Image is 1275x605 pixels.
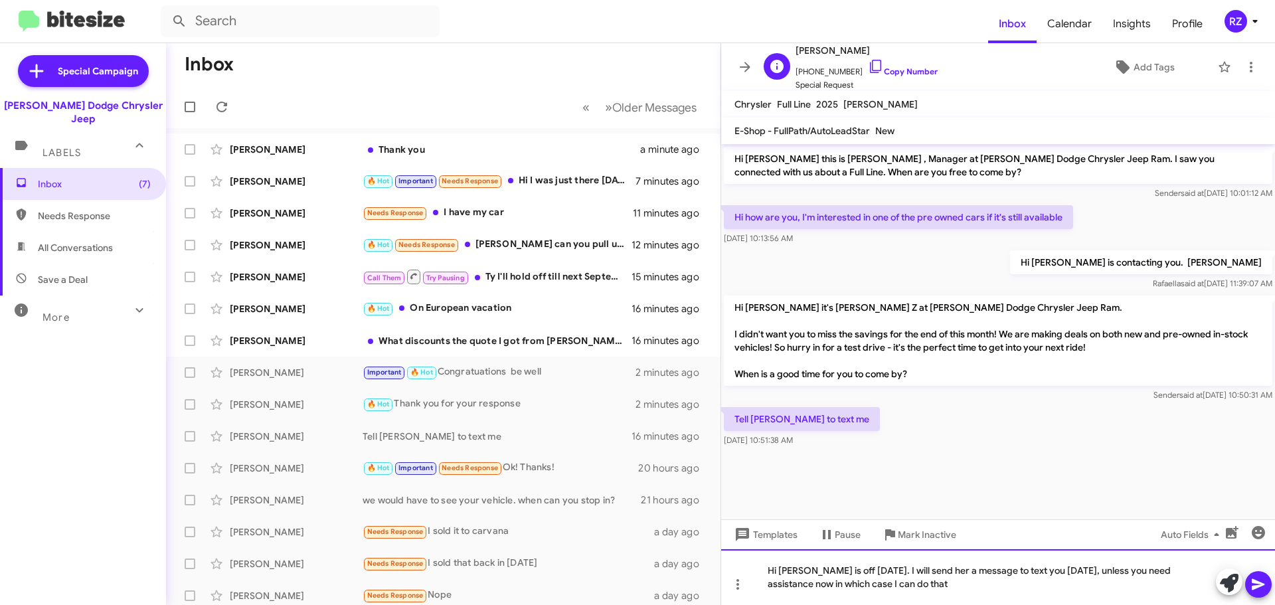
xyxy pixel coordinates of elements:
[835,523,861,547] span: Pause
[42,147,81,159] span: Labels
[230,525,363,539] div: [PERSON_NAME]
[363,396,636,412] div: Thank you for your response
[1150,523,1235,547] button: Auto Fields
[721,523,808,547] button: Templates
[1161,5,1213,43] a: Profile
[42,311,70,323] span: More
[871,523,967,547] button: Mark Inactive
[574,94,598,121] button: Previous
[230,430,363,443] div: [PERSON_NAME]
[367,400,390,408] span: 🔥 Hot
[398,464,433,472] span: Important
[367,209,424,217] span: Needs Response
[654,557,710,570] div: a day ago
[410,368,433,377] span: 🔥 Hot
[1153,390,1272,400] span: Sender [DATE] 10:50:31 AM
[38,209,151,222] span: Needs Response
[808,523,871,547] button: Pause
[796,78,938,92] span: Special Request
[398,240,455,249] span: Needs Response
[724,233,793,243] span: [DATE] 10:13:56 AM
[1225,10,1247,33] div: RZ
[230,493,363,507] div: [PERSON_NAME]
[367,240,390,249] span: 🔥 Hot
[230,589,363,602] div: [PERSON_NAME]
[632,334,710,347] div: 16 minutes ago
[734,125,870,137] span: E-Shop - FullPath/AutoLeadStar
[230,238,363,252] div: [PERSON_NAME]
[796,58,938,78] span: [PHONE_NUMBER]
[1161,523,1225,547] span: Auto Fields
[363,237,632,252] div: [PERSON_NAME] can you pull up my account (lease) and see if I can get out of it early. It's been ...
[654,525,710,539] div: a day ago
[868,66,938,76] a: Copy Number
[582,99,590,116] span: «
[1179,390,1203,400] span: said at
[605,99,612,116] span: »
[721,549,1275,605] div: Hi [PERSON_NAME] is off [DATE]. I will send her a message to text you [DATE], unless you need ass...
[230,462,363,475] div: [PERSON_NAME]
[185,54,234,75] h1: Inbox
[724,205,1073,229] p: Hi how are you, I'm interested in one of the pre owned cars if it's still available
[724,435,793,445] span: [DATE] 10:51:38 AM
[636,175,710,188] div: 7 minutes ago
[633,207,710,220] div: 11 minutes ago
[654,589,710,602] div: a day ago
[597,94,705,121] button: Next
[843,98,918,110] span: [PERSON_NAME]
[636,398,710,411] div: 2 minutes ago
[632,238,710,252] div: 12 minutes ago
[367,274,402,282] span: Call Them
[1181,188,1204,198] span: said at
[640,143,710,156] div: a minute ago
[230,557,363,570] div: [PERSON_NAME]
[230,270,363,284] div: [PERSON_NAME]
[363,365,636,380] div: Congratuations be well
[367,527,424,536] span: Needs Response
[724,147,1272,184] p: Hi [PERSON_NAME] this is [PERSON_NAME] , Manager at [PERSON_NAME] Dodge Chrysler Jeep Ram. I saw ...
[363,143,640,156] div: Thank you
[796,43,938,58] span: [PERSON_NAME]
[18,55,149,87] a: Special Campaign
[367,177,390,185] span: 🔥 Hot
[612,100,697,115] span: Older Messages
[363,205,633,220] div: I have my car
[230,366,363,379] div: [PERSON_NAME]
[161,5,440,37] input: Search
[367,368,402,377] span: Important
[898,523,956,547] span: Mark Inactive
[724,407,880,431] p: Tell [PERSON_NAME] to text me
[367,559,424,568] span: Needs Response
[816,98,838,110] span: 2025
[363,173,636,189] div: Hi I was just there [DATE]. Thank you
[1037,5,1102,43] a: Calendar
[777,98,811,110] span: Full Line
[1010,250,1272,274] p: Hi [PERSON_NAME] is contacting you. [PERSON_NAME]
[363,301,632,316] div: On European vacation
[363,334,632,347] div: What discounts the quote I got from [PERSON_NAME] is insane.
[734,98,772,110] span: Chrysler
[38,241,113,254] span: All Conversations
[363,460,638,475] div: Ok! Thanks!
[38,177,151,191] span: Inbox
[363,556,654,571] div: I sold that back in [DATE]
[367,591,424,600] span: Needs Response
[398,177,433,185] span: Important
[1102,5,1161,43] span: Insights
[363,524,654,539] div: I sold it to carvana
[230,175,363,188] div: [PERSON_NAME]
[139,177,151,191] span: (7)
[632,270,710,284] div: 15 minutes ago
[38,273,88,286] span: Save a Deal
[230,207,363,220] div: [PERSON_NAME]
[363,268,632,285] div: Ty I'll hold off till next September,
[732,523,798,547] span: Templates
[632,302,710,315] div: 16 minutes ago
[367,304,390,313] span: 🔥 Hot
[638,462,710,475] div: 20 hours ago
[632,430,710,443] div: 16 minutes ago
[58,64,138,78] span: Special Campaign
[575,94,705,121] nav: Page navigation example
